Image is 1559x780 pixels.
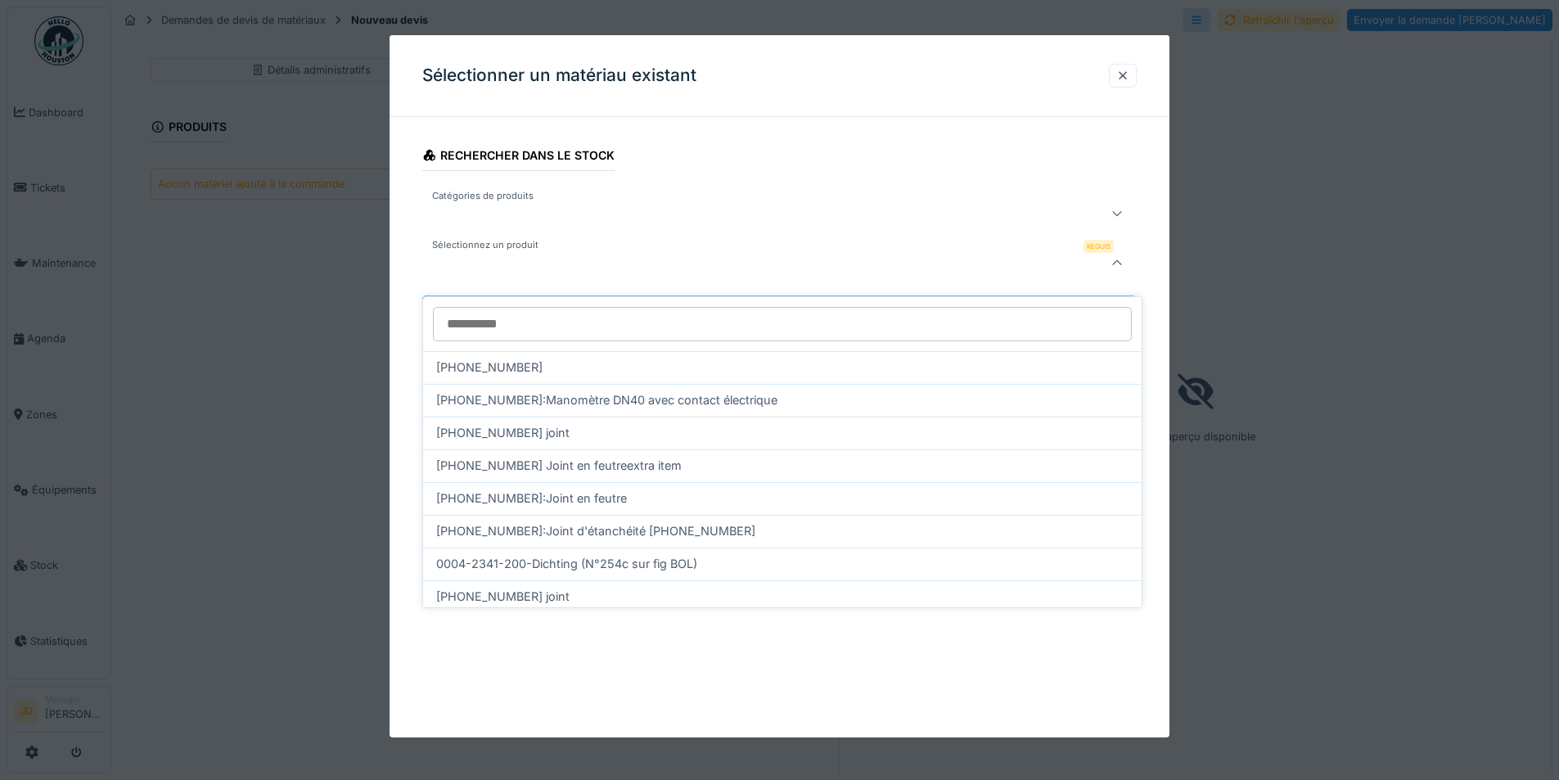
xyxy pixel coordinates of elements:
[436,489,627,507] span: [PHONE_NUMBER]:Joint en feutre
[436,555,697,573] span: 0004-2341-200-Dichting (N°254c sur fig BOL)
[436,424,570,442] span: [PHONE_NUMBER] joint
[436,457,682,475] span: [PHONE_NUMBER] Joint en feutreextra item
[1084,240,1114,253] div: Requis
[436,391,777,409] span: [PHONE_NUMBER]:Manomètre DN40 avec contact électrique
[422,65,696,86] h3: Sélectionner un matériau existant
[429,189,537,203] label: Catégories de produits
[436,358,543,376] span: [PHONE_NUMBER]
[429,238,542,252] label: Sélectionnez un produit
[436,588,570,606] span: [PHONE_NUMBER] joint
[436,522,755,540] span: [PHONE_NUMBER]:Joint d'étanchéité [PHONE_NUMBER]
[422,143,615,171] div: Rechercher dans le stock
